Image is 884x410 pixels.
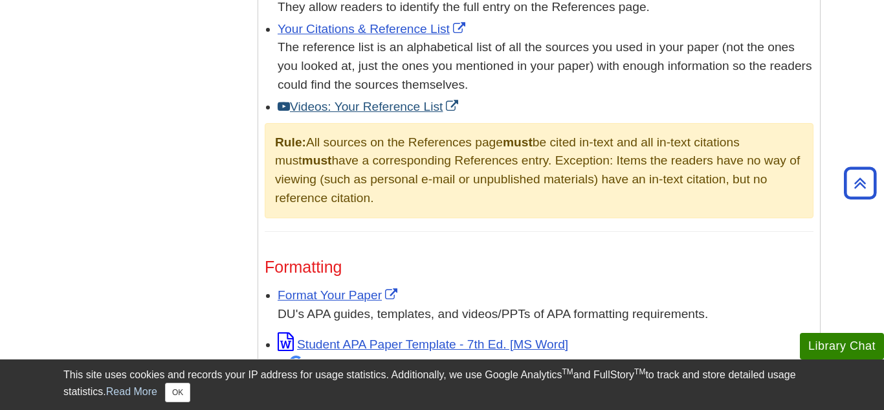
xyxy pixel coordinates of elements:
[278,22,469,36] a: Link opens in new window
[278,38,813,94] div: The reference list is an alphabetical list of all the sources you used in your paper (not the one...
[562,367,573,376] sup: TM
[275,135,306,149] strong: Rule:
[278,305,813,324] div: DU's APA guides, templates, and videos/PPTs of APA formatting requirements.
[634,367,645,376] sup: TM
[278,337,568,351] a: Link opens in new window
[278,100,461,113] a: Link opens in new window
[265,123,813,218] div: All sources on the References page be cited in-text and all in-text citations must have a corresp...
[302,154,332,167] strong: must
[800,333,884,359] button: Library Chat
[503,135,533,149] strong: must
[265,258,813,277] h3: Formatting
[106,386,157,397] a: Read More
[278,288,401,302] a: Link opens in new window
[165,383,190,402] button: Close
[839,174,881,192] a: Back to Top
[63,367,821,402] div: This site uses cookies and records your IP address for usage statistics. Additionally, we use Goo...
